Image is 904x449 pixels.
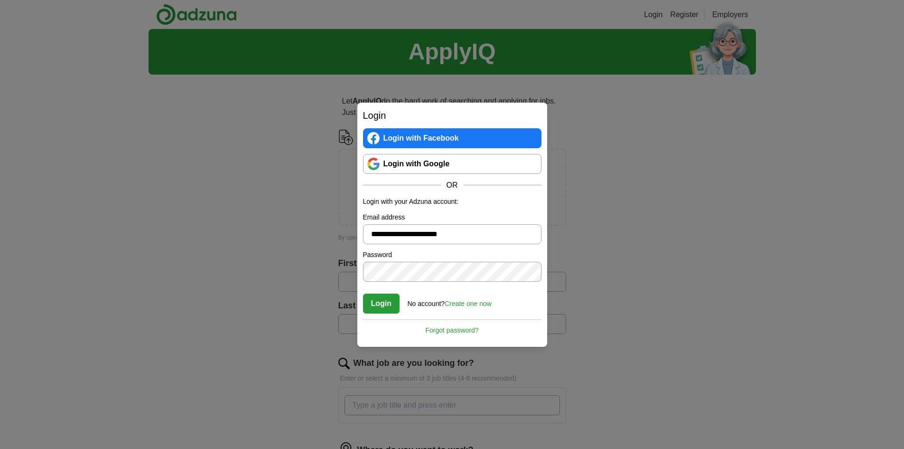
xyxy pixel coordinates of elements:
label: Email address [363,212,541,222]
div: No account? [408,293,492,309]
a: Forgot password? [363,319,541,335]
span: OR [441,180,464,191]
a: Login with Google [363,154,541,174]
button: Login [363,294,400,314]
a: Login with Facebook [363,128,541,148]
a: Create one now [445,300,492,307]
p: Login with your Adzuna account: [363,197,541,207]
label: Password [363,250,541,260]
h2: Login [363,108,541,123]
